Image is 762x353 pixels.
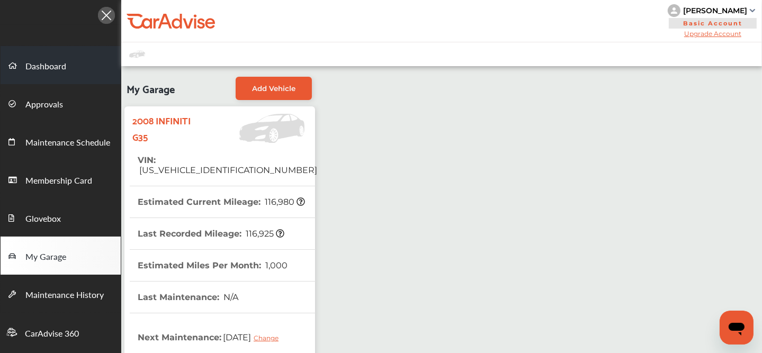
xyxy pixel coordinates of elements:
a: Membership Card [1,160,121,198]
span: [DATE] [221,324,286,350]
strong: 2008 INFINITI G35 [132,112,205,144]
img: Icon.5fd9dcc7.svg [98,7,115,24]
span: My Garage [25,250,66,264]
span: Upgrade Account [668,30,758,38]
a: Add Vehicle [236,77,312,100]
a: Glovebox [1,198,121,237]
span: [US_VEHICLE_IDENTIFICATION_NUMBER] [138,165,317,175]
span: Maintenance Schedule [25,136,110,150]
span: Glovebox [25,212,61,226]
img: sCxJUJ+qAmfqhQGDUl18vwLg4ZYJ6CxN7XmbOMBAAAAAElFTkSuQmCC [750,9,755,12]
th: Estimated Current Mileage : [138,186,305,218]
span: Approvals [25,98,63,112]
span: My Garage [127,77,175,100]
span: N/A [222,292,238,302]
th: VIN : [138,144,317,186]
span: CarAdvise 360 [25,327,79,341]
iframe: Button to launch messaging window [720,311,754,345]
span: Maintenance History [25,288,104,302]
span: Membership Card [25,174,92,188]
img: knH8PDtVvWoAbQRylUukY18CTiRevjo20fAtgn5MLBQj4uumYvk2MzTtcAIzfGAtb1XOLVMAvhLuqoNAbL4reqehy0jehNKdM... [668,4,680,17]
span: 1,000 [264,260,288,270]
a: Approvals [1,84,121,122]
div: Change [254,334,284,342]
a: My Garage [1,237,121,275]
span: Basic Account [669,18,757,29]
span: 116,925 [244,229,284,239]
th: Estimated Miles Per Month : [138,250,288,281]
th: Last Recorded Mileage : [138,218,284,249]
a: Maintenance Schedule [1,122,121,160]
th: Last Maintenance : [138,282,238,313]
div: [PERSON_NAME] [683,6,747,15]
a: Dashboard [1,46,121,84]
a: Maintenance History [1,275,121,313]
span: Dashboard [25,60,66,74]
span: Add Vehicle [252,84,295,93]
img: Vehicle [205,114,310,143]
img: placeholder_car.fcab19be.svg [129,48,145,61]
span: 116,980 [263,197,305,207]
